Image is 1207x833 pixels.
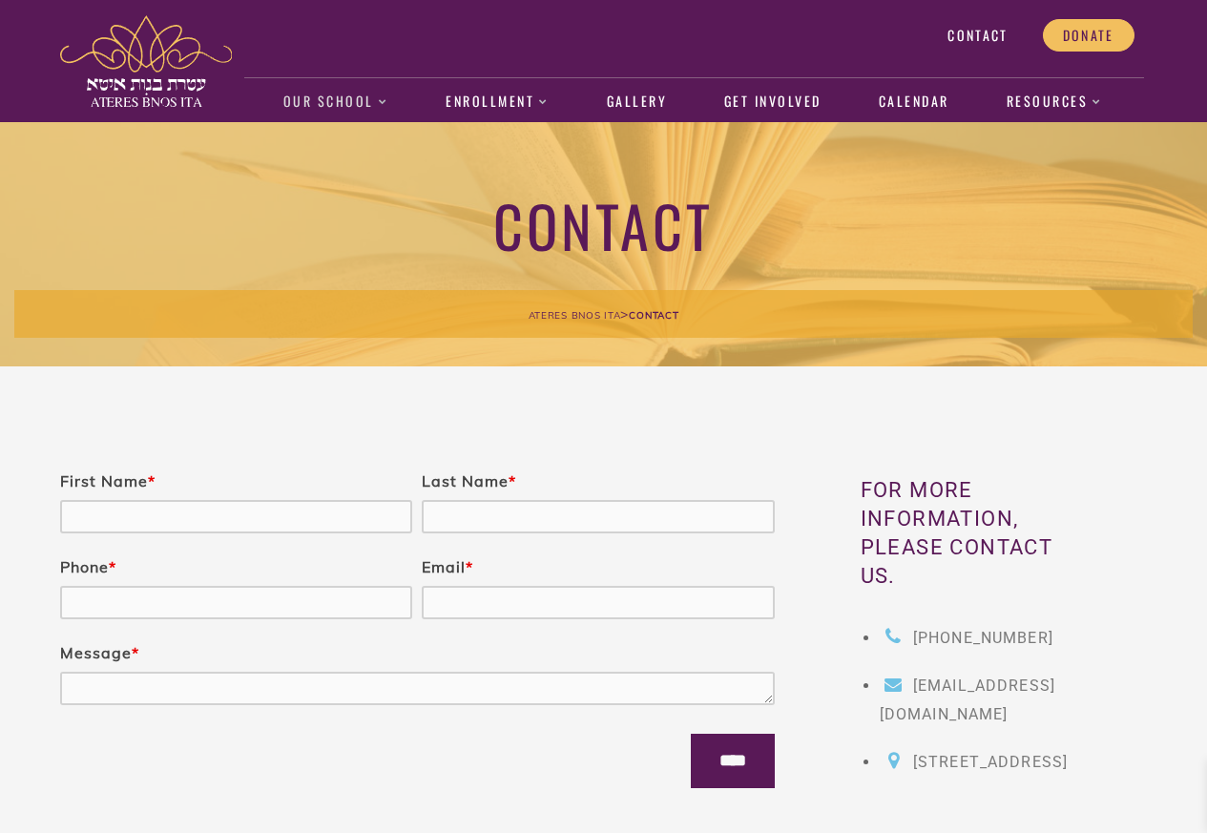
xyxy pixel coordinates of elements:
[880,629,1053,647] a: [PHONE_NUMBER]
[60,557,116,576] label: Phone
[947,27,1008,44] span: Contact
[60,643,139,662] label: Message
[529,305,621,323] a: Ateres Bnos Ita
[529,309,621,322] span: Ateres Bnos Ita
[996,80,1113,124] a: Resources
[60,471,156,490] label: First Name
[1043,19,1134,52] a: Donate
[422,557,473,576] label: Email
[861,476,1092,591] h3: For more information, please contact us.
[868,80,959,124] a: Calendar
[422,471,516,490] label: Last Name
[913,629,1053,647] span: [PHONE_NUMBER]
[14,189,1193,260] h1: Contact
[714,80,831,124] a: Get Involved
[629,309,678,322] span: Contact
[927,19,1028,52] a: Contact
[596,80,676,124] a: Gallery
[880,677,1055,723] a: [EMAIL_ADDRESS][DOMAIN_NAME]
[1063,27,1114,44] span: Donate
[913,753,1068,771] span: [STREET_ADDRESS]
[436,80,559,124] a: Enrollment
[60,15,232,107] img: ateres
[14,290,1193,338] div: >
[273,80,398,124] a: Our School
